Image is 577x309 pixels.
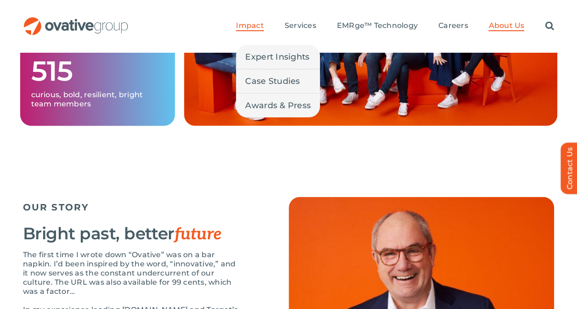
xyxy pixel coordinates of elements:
[23,202,243,213] h5: OUR STORY
[545,21,554,31] a: Search
[245,99,311,112] span: Awards & Press
[174,224,222,244] span: future
[488,21,524,31] a: About Us
[236,11,554,41] nav: Menu
[438,21,468,30] span: Careers
[337,21,418,30] span: EMRge™ Technology
[245,50,309,63] span: Expert Insights
[285,21,316,30] span: Services
[23,250,243,296] p: The first time I wrote down “Ovative” was on a bar napkin. I’d been inspired by the word, “innova...
[236,21,263,31] a: Impact
[236,21,263,30] span: Impact
[438,21,468,31] a: Careers
[23,224,243,243] h3: Bright past, better
[236,94,320,117] a: Awards & Press
[337,21,418,31] a: EMRge™ Technology
[31,90,164,109] p: curious, bold, resilient, bright team members
[31,56,164,86] h1: 515
[488,21,524,30] span: About Us
[236,45,320,69] a: Expert Insights
[285,21,316,31] a: Services
[23,16,129,25] a: OG_Full_horizontal_RGB
[236,69,320,93] a: Case Studies
[245,75,300,88] span: Case Studies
